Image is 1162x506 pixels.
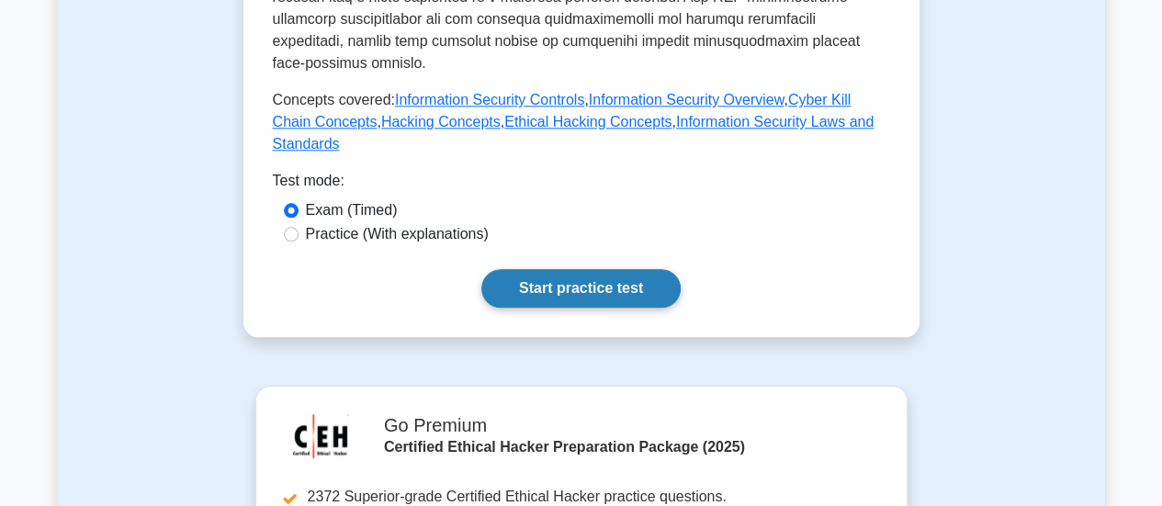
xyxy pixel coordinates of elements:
[273,170,890,199] div: Test mode:
[381,114,501,129] a: Hacking Concepts
[306,223,489,245] label: Practice (With explanations)
[589,92,784,107] a: Information Security Overview
[395,92,584,107] a: Information Security Controls
[273,89,890,155] p: Concepts covered: , , , , ,
[306,199,398,221] label: Exam (Timed)
[481,269,681,308] a: Start practice test
[504,114,671,129] a: Ethical Hacking Concepts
